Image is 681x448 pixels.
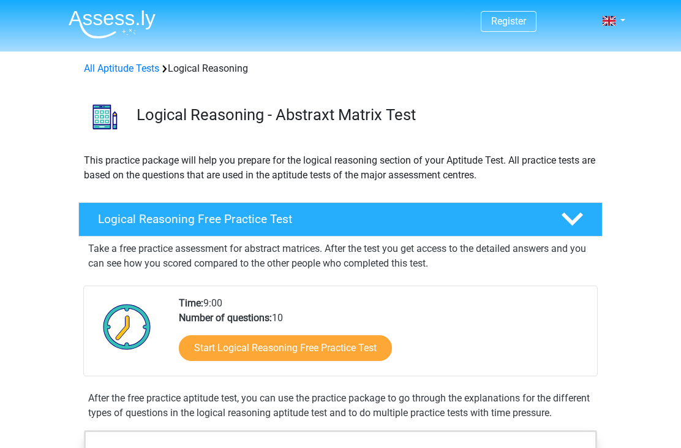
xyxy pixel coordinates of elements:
img: Clock [96,296,158,357]
h3: Logical Reasoning - Abstraxt Matrix Test [137,105,593,124]
div: After the free practice aptitude test, you can use the practice package to go through the explana... [83,391,598,420]
p: This practice package will help you prepare for the logical reasoning section of your Aptitude Te... [84,153,597,183]
p: Take a free practice assessment for abstract matrices. After the test you get access to the detai... [88,241,593,271]
a: Start Logical Reasoning Free Practice Test [179,335,392,361]
div: 9:00 10 [170,296,596,376]
img: Assessly [69,10,156,39]
a: Register [491,15,526,27]
img: logical reasoning [79,91,131,143]
div: Logical Reasoning [79,61,602,76]
a: All Aptitude Tests [84,63,159,74]
b: Number of questions: [179,312,272,324]
b: Time: [179,297,203,309]
h4: Logical Reasoning Free Practice Test [98,212,541,226]
a: Logical Reasoning Free Practice Test [73,202,608,237]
